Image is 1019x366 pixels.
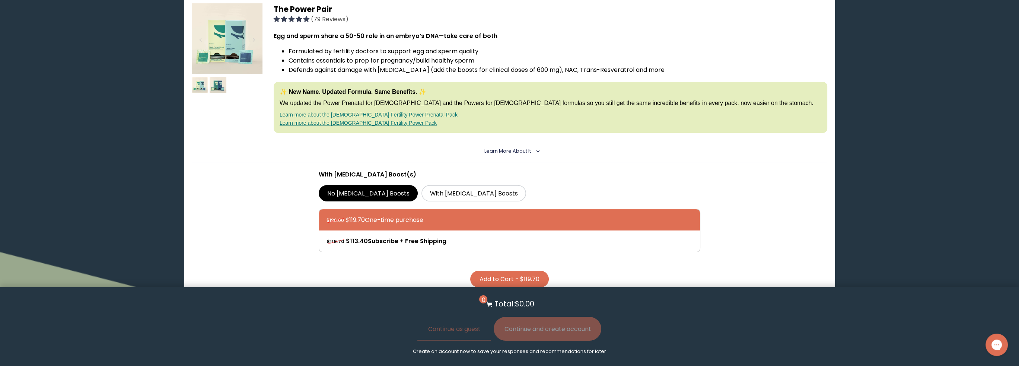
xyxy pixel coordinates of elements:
li: Formulated by fertility doctors to support egg and sperm quality [289,47,827,56]
img: thumbnail image [210,77,226,93]
strong: Egg and sperm share a 50-50 role in an embryo’s DNA—take care of both [274,32,497,40]
span: 0 [479,295,487,303]
p: Create an account now to save your responses and recommendations for later [413,348,606,355]
span: Learn More About it [484,148,531,154]
a: Learn more about the [DEMOGRAPHIC_DATA] Fertility Power Pack [280,120,437,126]
li: Contains essentials to prep for pregnancy/build healthy sperm [289,56,827,65]
button: Continue and create account [494,317,601,341]
summary: Learn More About it < [484,148,535,155]
span: (79 Reviews) [311,15,348,23]
span: The Power Pair [274,4,332,15]
p: We updated the Power Prenatal for [DEMOGRAPHIC_DATA] and the Powers for [DEMOGRAPHIC_DATA] formul... [280,99,821,107]
p: Total: $0.00 [494,298,534,309]
iframe: Gorgias live chat messenger [982,331,1012,359]
img: thumbnail image [192,3,262,74]
p: With [MEDICAL_DATA] Boost(s) [319,170,700,179]
strong: ✨ New Name. Updated Formula. Same Benefits. ✨ [280,89,426,95]
label: With [MEDICAL_DATA] Boosts [421,185,526,201]
img: thumbnail image [192,77,208,93]
button: Continue as guest [417,317,491,341]
button: Add to Cart - $119.70 [470,271,549,287]
i: < [533,149,540,153]
a: Learn more about the [DEMOGRAPHIC_DATA] Fertility Power Prenatal Pack [280,112,458,118]
span: 4.92 stars [274,15,311,23]
label: No [MEDICAL_DATA] Boosts [319,185,418,201]
li: Defends against damage with [MEDICAL_DATA] (add the boosts for clinical doses of 600 mg), NAC, Tr... [289,65,827,74]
